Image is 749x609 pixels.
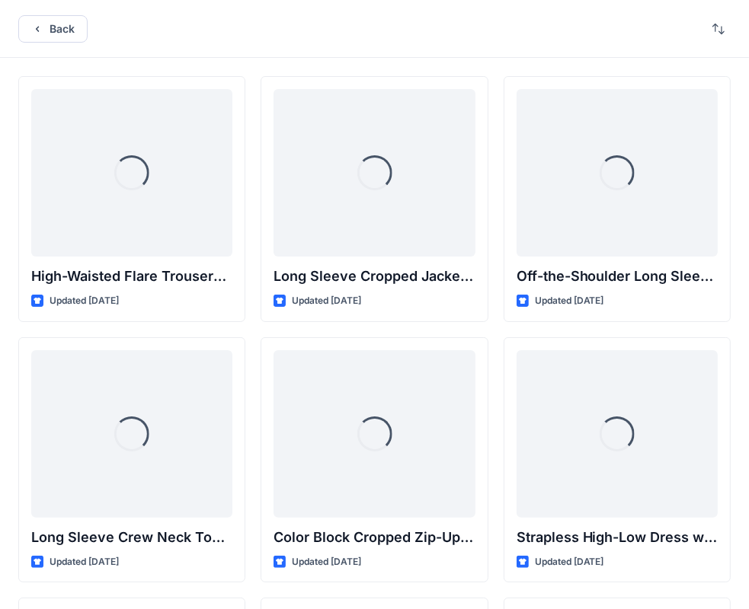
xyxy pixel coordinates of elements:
p: Long Sleeve Crew Neck Top with Asymmetrical Tie Detail [31,527,232,548]
p: Color Block Cropped Zip-Up Jacket with Sheer Sleeves [274,527,475,548]
p: High-Waisted Flare Trousers with Button Detail [31,266,232,287]
p: Updated [DATE] [50,554,119,570]
p: Updated [DATE] [535,293,604,309]
p: Updated [DATE] [292,293,361,309]
p: Updated [DATE] [50,293,119,309]
p: Updated [DATE] [292,554,361,570]
p: Long Sleeve Cropped Jacket with Mandarin Collar and Shoulder Detail [274,266,475,287]
p: Strapless High-Low Dress with Side Bow Detail [517,527,718,548]
p: Updated [DATE] [535,554,604,570]
p: Off-the-Shoulder Long Sleeve Top [517,266,718,287]
button: Back [18,15,88,43]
